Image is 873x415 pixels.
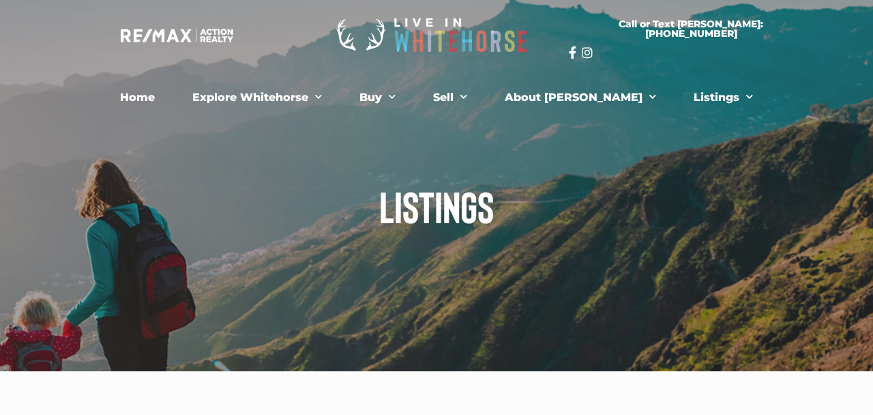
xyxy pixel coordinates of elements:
a: Listings [683,84,763,111]
span: Call or Text [PERSON_NAME]: [PHONE_NUMBER] [585,19,797,38]
a: Sell [423,84,477,111]
h1: Listings [55,184,818,228]
a: Explore Whitehorse [182,84,332,111]
a: About [PERSON_NAME] [494,84,666,111]
a: Call or Text [PERSON_NAME]: [PHONE_NUMBER] [569,11,813,46]
a: Buy [349,84,406,111]
nav: Menu [61,84,812,111]
a: Home [110,84,165,111]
